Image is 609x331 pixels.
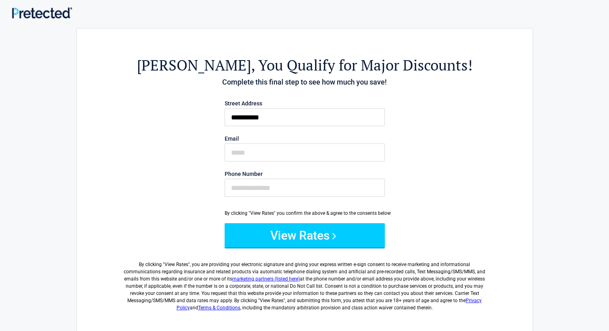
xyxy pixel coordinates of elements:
label: Email [225,136,385,141]
img: Main Logo [12,7,72,18]
label: Street Address [225,101,385,106]
h2: , You Qualify for Major Discounts! [121,55,488,75]
a: Terms & Conditions [198,305,240,311]
button: View Rates [225,223,385,247]
span: [PERSON_NAME] [137,55,251,75]
span: View Rates [165,262,188,267]
label: By clicking " ", you are providing your electronic signature and giving your express written e-si... [121,254,488,311]
h4: Complete this final step to see how much you save! [121,77,488,87]
a: marketing partners (listed here) [232,276,300,282]
label: Phone Number [225,171,385,177]
div: By clicking "View Rates" you confirm the above & agree to the consents below [225,210,385,217]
